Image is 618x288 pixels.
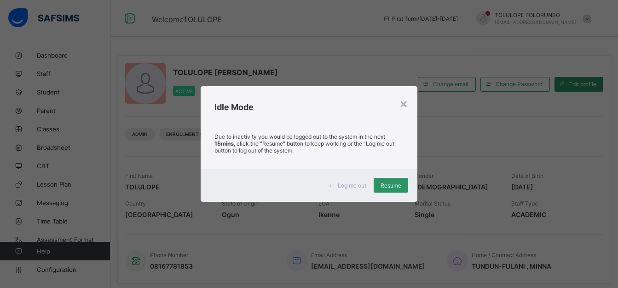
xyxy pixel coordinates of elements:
[214,102,403,112] h2: Idle Mode
[214,140,234,147] strong: 15mins
[214,133,403,154] p: Due to inactivity you would be logged out to the system in the next , click the "Resume" button t...
[399,95,408,111] div: ×
[381,182,401,189] span: Resume
[338,182,366,189] span: Log me out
